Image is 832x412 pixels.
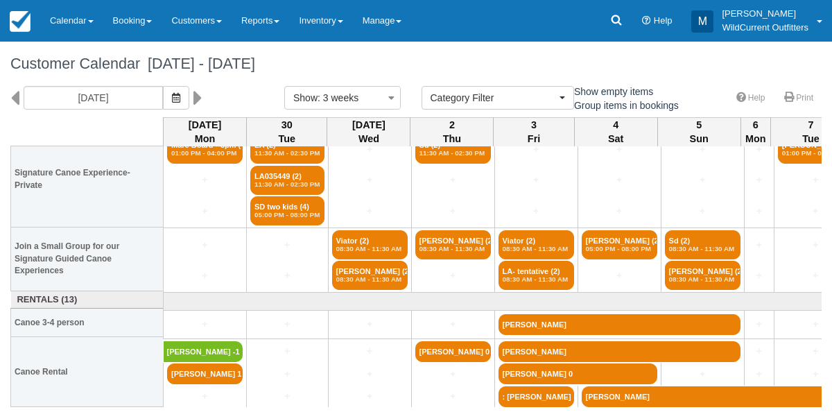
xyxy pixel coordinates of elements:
[167,173,243,187] a: +
[250,317,324,332] a: +
[250,367,324,381] a: +
[776,88,822,108] a: Print
[327,117,410,146] th: [DATE] Wed
[665,261,740,290] a: [PERSON_NAME] (2)08:30 AM - 11:30 AM
[574,117,657,146] th: 4 Sat
[503,275,570,284] em: 08:30 AM - 11:30 AM
[167,389,243,404] a: +
[748,142,770,157] a: +
[415,341,491,362] a: [PERSON_NAME] 0
[167,135,243,164] a: Mare Board --3pm (4)01:00 PM - 04:00 PM
[415,367,491,381] a: +
[167,238,243,252] a: +
[722,7,808,21] p: [PERSON_NAME]
[494,117,574,146] th: 3 Fri
[10,55,822,72] h1: Customer Calendar
[167,268,243,283] a: +
[582,230,657,259] a: [PERSON_NAME] (2)05:00 PM - 08:00 PM
[332,389,408,404] a: +
[748,173,770,187] a: +
[415,389,491,404] a: +
[499,230,574,259] a: Viator (2)08:30 AM - 11:30 AM
[11,227,164,291] th: Join a Small Group for our Signature Guided Canoe Experiences
[415,173,491,187] a: +
[247,117,327,146] th: 30 Tue
[669,245,736,253] em: 08:30 AM - 11:30 AM
[336,245,404,253] em: 08:30 AM - 11:30 AM
[332,173,408,187] a: +
[250,344,324,359] a: +
[665,173,740,187] a: +
[167,363,243,384] a: [PERSON_NAME] 1
[503,245,570,253] em: 08:30 AM - 11:30 AM
[250,238,324,252] a: +
[499,204,574,218] a: +
[419,245,487,253] em: 08:30 AM - 11:30 AM
[582,268,657,283] a: +
[582,204,657,218] a: +
[748,344,770,359] a: +
[332,230,408,259] a: Viator (2)08:30 AM - 11:30 AM
[332,261,408,290] a: [PERSON_NAME] (2)08:30 AM - 11:30 AM
[558,86,664,96] span: Show empty items
[11,309,164,337] th: Canoe 3-4 person
[250,389,324,404] a: +
[669,275,736,284] em: 08:30 AM - 11:30 AM
[499,341,740,362] a: [PERSON_NAME]
[558,81,662,102] label: Show empty items
[558,100,690,110] span: Group items in bookings
[665,142,740,157] a: +
[748,317,770,332] a: +
[642,17,651,26] i: Help
[250,268,324,283] a: +
[293,92,318,103] span: Show
[415,268,491,283] a: +
[332,204,408,218] a: +
[11,132,164,227] th: Signature Canoe Experience- Private
[10,11,31,32] img: checkfront-main-nav-mini-logo.png
[499,173,574,187] a: +
[167,317,243,332] a: +
[250,166,324,195] a: LA035449 (2)11:30 AM - 02:30 PM
[722,21,808,35] p: WildCurrent Outfitters
[586,245,653,253] em: 05:00 PM - 08:00 PM
[250,135,324,164] a: LA (2)11:30 AM - 02:30 PM
[728,88,774,108] a: Help
[254,180,320,189] em: 11:30 AM - 02:30 PM
[15,293,160,307] a: Rentals (13)
[250,196,324,225] a: SD two kids (4)05:00 PM - 08:00 PM
[419,149,487,157] em: 11:30 AM - 02:30 PM
[332,317,408,332] a: +
[558,95,688,116] label: Group items in bookings
[748,367,770,381] a: +
[164,341,243,362] a: [PERSON_NAME] -1
[332,344,408,359] a: +
[499,261,574,290] a: LA- tentative (2)08:30 AM - 11:30 AM
[410,117,494,146] th: 2 Thu
[654,15,673,26] span: Help
[415,135,491,164] a: Sd (2)11:30 AM - 02:30 PM
[422,86,574,110] button: Category Filter
[11,337,164,407] th: Canoe Rental
[499,386,574,407] a: : [PERSON_NAME]
[171,149,239,157] em: 01:00 PM - 04:00 PM
[140,55,255,72] span: [DATE] - [DATE]
[336,275,404,284] em: 08:30 AM - 11:30 AM
[582,173,657,187] a: +
[499,363,657,384] a: [PERSON_NAME] 0
[665,230,740,259] a: Sd (2)08:30 AM - 11:30 AM
[499,142,574,157] a: +
[499,314,740,335] a: [PERSON_NAME]
[748,204,770,218] a: +
[164,117,247,146] th: [DATE] Mon
[167,204,243,218] a: +
[318,92,358,103] span: : 3 weeks
[665,204,740,218] a: +
[332,367,408,381] a: +
[415,230,491,259] a: [PERSON_NAME] (2)08:30 AM - 11:30 AM
[415,317,491,332] a: +
[748,238,770,252] a: +
[332,142,408,157] a: +
[748,268,770,283] a: +
[657,117,740,146] th: 5 Sun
